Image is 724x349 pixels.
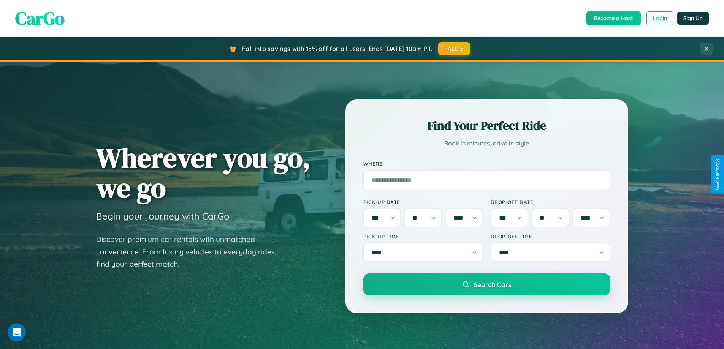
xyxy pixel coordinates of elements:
span: CarGo [15,6,65,31]
label: Pick-up Time [363,233,483,240]
label: Drop-off Date [491,199,610,205]
button: Become a Host [586,11,641,25]
button: Search Cars [363,273,610,295]
label: Where [363,160,610,167]
h1: Wherever you go, we go [96,143,311,203]
button: Sign Up [677,12,709,25]
label: Drop-off Time [491,233,610,240]
p: Book in minutes, drive in style [363,138,610,149]
span: Fall into savings with 15% off for all users! Ends [DATE] 10am PT. [242,45,432,52]
iframe: Intercom live chat [8,323,26,341]
label: Pick-up Date [363,199,483,205]
button: FALL15 [438,42,470,55]
div: Give Feedback [715,159,720,190]
p: Discover premium car rentals with unmatched convenience. From luxury vehicles to everyday rides, ... [96,233,286,270]
h2: Find Your Perfect Ride [363,117,610,134]
span: Search Cars [474,280,511,289]
h3: Begin your journey with CarGo [96,210,230,222]
button: Login [646,11,673,25]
